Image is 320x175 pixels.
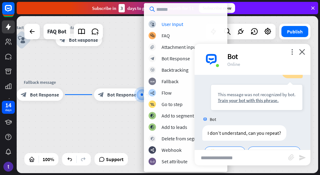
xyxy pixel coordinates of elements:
[150,79,154,83] i: block_fallback
[150,91,154,95] i: builder_tree
[5,102,11,108] div: 14
[2,101,15,114] a: 14 days
[162,21,183,27] div: User Input
[227,52,303,61] div: Bot
[288,154,294,160] i: block_attachment
[162,135,205,142] div: Delete from segment
[162,124,187,130] div: Add to leads
[47,24,66,39] div: FAQ Bot
[92,4,194,12] div: Subscribe in days to get your first month for $1
[162,147,182,153] div: Webhook
[162,158,187,164] div: Set attribute
[162,32,170,39] div: FAQ
[210,148,240,155] span: ✨ Main menu
[162,55,190,62] div: Bot Response
[162,101,183,107] div: Go to step
[162,67,188,73] div: Backtracking
[150,22,154,26] i: block_user_input
[98,92,104,98] i: block_bot_response
[3,24,40,31] div: 📨 Contact Support
[150,148,154,152] i: webhooks
[218,92,296,97] div: This message was not recognized by bot.
[150,102,154,106] i: block_goto
[5,108,11,112] div: days
[12,79,68,85] div: Fallback message
[107,92,136,98] span: Bot Response
[202,125,286,141] div: I don’t understand, can you repeat?
[150,34,154,38] i: block_faq
[41,154,56,164] div: 100%
[162,90,171,96] div: Flow
[289,49,295,55] i: more_vert
[51,24,107,31] div: Contact Support
[162,44,198,50] div: Attachment input
[210,117,216,122] span: Bot
[150,68,154,72] i: block_backtracking
[162,78,179,84] div: Fallback
[150,45,154,49] i: block_attachment
[69,37,98,43] span: Bot Response
[253,148,295,155] span: 📨 Contact Support
[30,92,59,98] span: Bot Response
[150,114,154,118] i: block_add_to_segment
[150,57,154,61] i: block_bot_response
[299,49,305,55] i: close
[227,61,303,67] div: Online
[106,154,124,164] span: Support
[281,26,308,37] button: Publish
[218,97,296,103] div: Train your bot with this phrase.
[150,137,154,141] i: block_delete_from_segment
[150,160,154,164] i: block_set_attribute
[162,113,194,119] div: Add to segment
[21,92,27,98] i: block_bot_response
[60,37,66,43] i: block_bot_response
[299,154,306,161] i: send
[150,125,154,129] i: block_add_to_segment
[18,36,25,44] i: block_user_input
[119,4,125,12] div: 3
